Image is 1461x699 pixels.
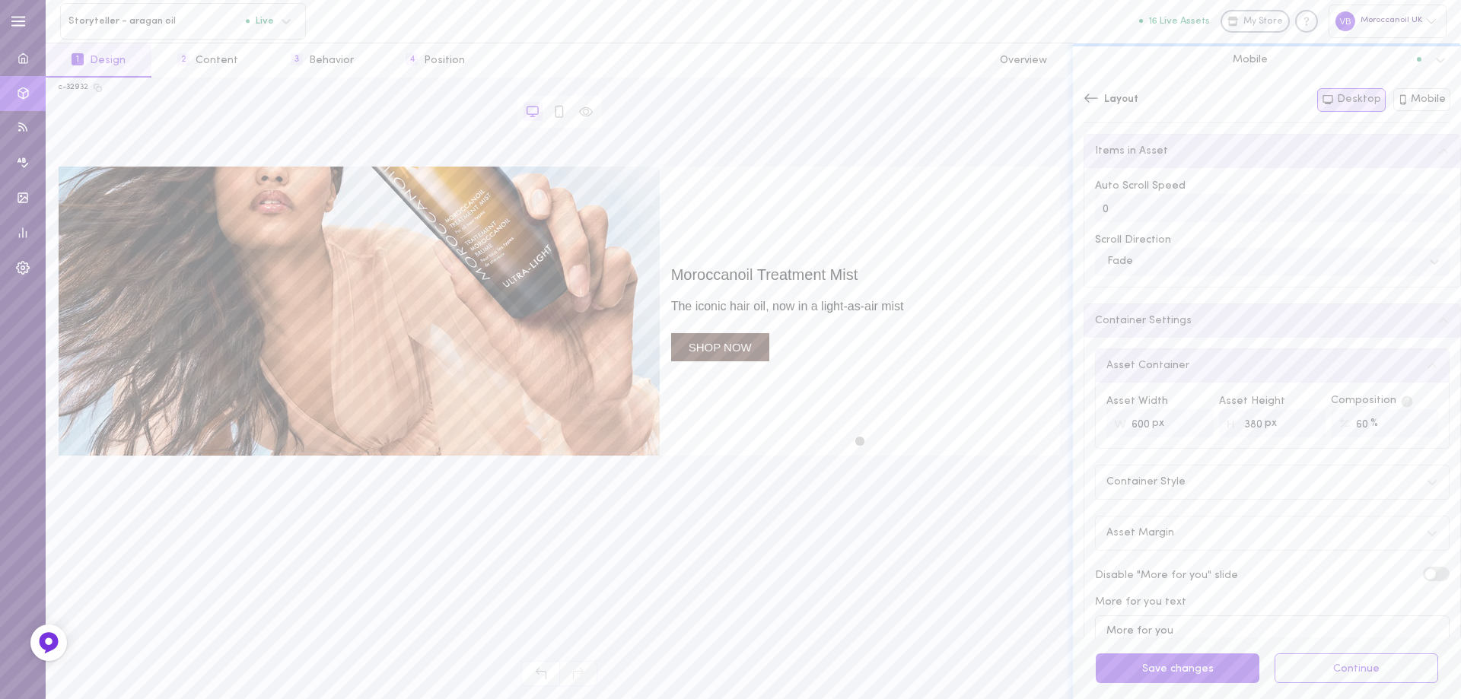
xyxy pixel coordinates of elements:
span: Asset Height [1219,394,1326,409]
span: More for you text [1095,596,1186,608]
span: Container Settings [1095,316,1192,326]
div: Knowledge center [1295,10,1318,33]
span: px [1152,418,1164,429]
span: px [1265,418,1277,429]
a: My Store [1221,10,1290,33]
span: Asset Margin [1106,528,1174,539]
div: Moroccanoil UK [1329,5,1447,37]
button: 4Position [380,43,491,78]
button: Save changes [1096,653,1259,683]
input: More for you text [1095,615,1450,645]
span: Storyteller - aragan oil [68,15,246,27]
span: 3 [291,53,303,65]
div: Fade [1107,256,1133,267]
button: 2Content [151,43,264,78]
button: 3Behavior [265,43,380,78]
span: Asset Container [1106,361,1189,371]
span: Moroccanoil Treatment Mist [671,261,1049,288]
span: My Store [1243,15,1283,29]
button: 16 Live Assets [1139,16,1210,26]
span: Disable "More for you" slide [1095,568,1238,583]
span: 4 [406,53,418,65]
button: Desktop [1317,88,1386,112]
span: % [1370,418,1378,429]
span: Container Style [1106,477,1186,488]
img: Feedback Button [37,631,60,654]
span: Scroll Direction [1095,233,1171,248]
span: Auto Scroll Speed [1095,179,1450,194]
span: Redo [559,661,597,686]
span: Undo [521,661,559,686]
div: c-32932 [59,82,88,93]
span: Live [246,16,274,26]
span: Composition ratio [1399,395,1415,406]
button: 1Design [46,43,151,78]
span: Composition [1331,393,1438,409]
span: The iconic hair oil, now in a light-as-air mist [671,288,1049,316]
span: Items in Asset [1095,146,1168,157]
button: Mobile [1393,88,1451,111]
span: Asset Width [1106,394,1214,409]
span: Mobile [1233,52,1268,66]
div: move to slide 1 [853,434,867,448]
span: 1 [72,53,84,65]
button: Continue [1275,653,1438,683]
span: 2 [177,53,189,65]
span: Layout [1104,92,1138,107]
button: Overview [974,43,1073,78]
span: SHOP NOW [671,333,769,361]
a: 16 Live Assets [1139,16,1221,27]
